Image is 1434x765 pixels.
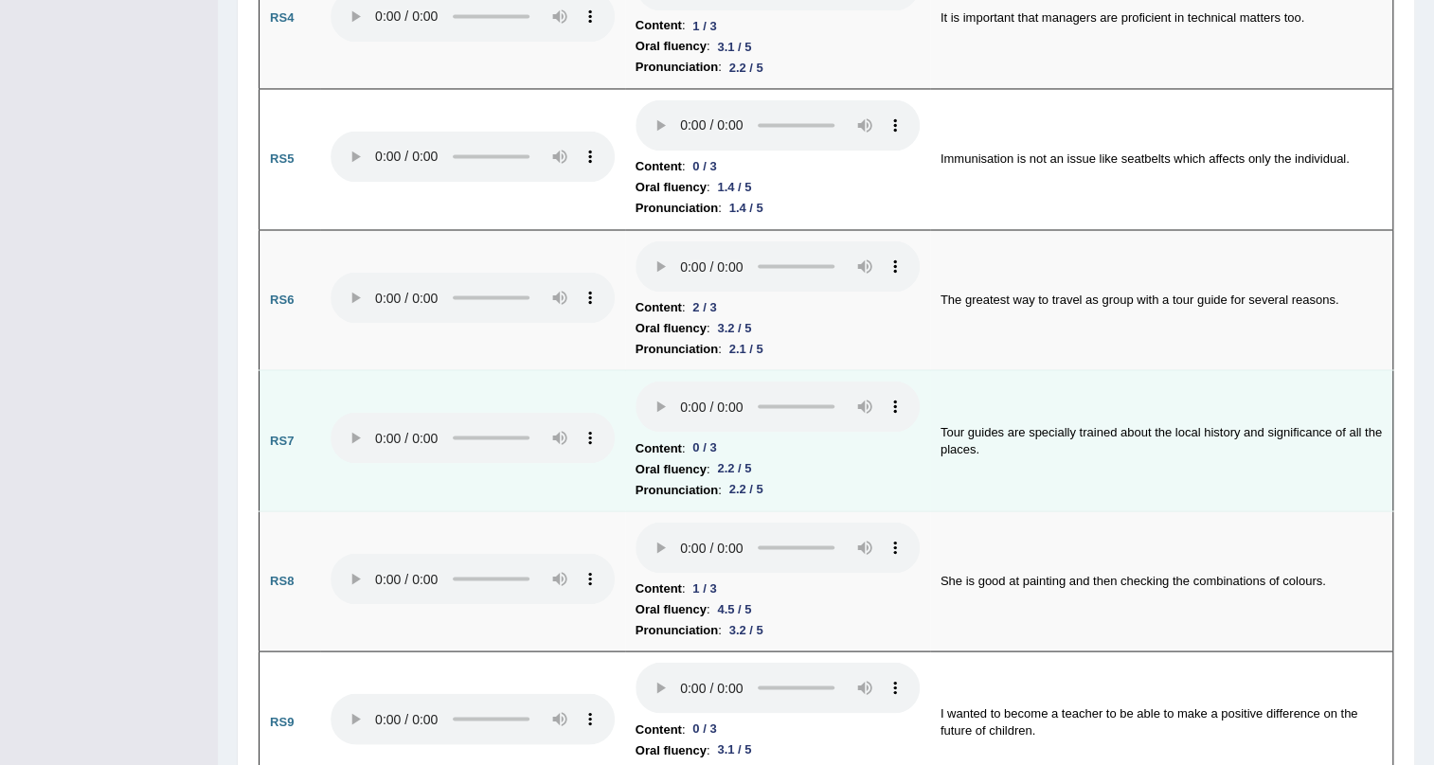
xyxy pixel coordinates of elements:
li: : [636,578,920,598]
li: : [636,15,920,36]
div: 0 / 3 [685,156,724,176]
b: RS4 [270,10,294,25]
b: Pronunciation [636,198,718,219]
b: Oral fluency [636,317,707,338]
b: RS8 [270,573,294,587]
li: : [636,198,920,219]
b: RS9 [270,714,294,728]
div: 3.1 / 5 [709,37,759,57]
b: Content [636,437,682,458]
li: : [636,156,920,177]
div: 2.2 / 5 [722,58,771,78]
div: 3.1 / 5 [709,739,759,759]
b: RS5 [270,151,294,166]
b: Oral fluency [636,458,707,479]
li: : [636,177,920,198]
b: Pronunciation [636,479,718,500]
div: 2.1 / 5 [722,339,771,359]
b: Pronunciation [636,619,718,640]
div: 2 / 3 [685,297,724,317]
li: : [636,479,920,500]
div: 1.4 / 5 [722,198,771,218]
div: 2.2 / 5 [709,458,759,478]
div: 1 / 3 [685,578,724,598]
div: 2.2 / 5 [722,479,771,499]
b: Pronunciation [636,338,718,359]
b: Content [636,296,682,317]
li: : [636,739,920,760]
b: Content [636,156,682,177]
b: Oral fluency [636,598,707,619]
b: Content [636,15,682,36]
b: RS7 [270,433,294,447]
b: Content [636,578,682,598]
div: 0 / 3 [685,437,724,457]
div: 3.2 / 5 [709,318,759,338]
li: : [636,458,920,479]
b: Content [636,719,682,739]
li: : [636,719,920,739]
div: 1.4 / 5 [709,177,759,197]
div: 4.5 / 5 [709,599,759,619]
b: RS6 [270,292,294,306]
b: Pronunciation [636,57,718,78]
li: : [636,437,920,458]
div: 0 / 3 [685,719,724,738]
div: 1 / 3 [685,16,724,36]
td: The greatest way to travel as group with a tour guide for several reasons. [930,229,1393,370]
li: : [636,57,920,78]
b: Oral fluency [636,36,707,57]
li: : [636,36,920,57]
b: Oral fluency [636,739,707,760]
li: : [636,338,920,359]
td: Immunisation is not an issue like seatbelts which affects only the individual. [930,89,1393,230]
b: Oral fluency [636,177,707,198]
td: Tour guides are specially trained about the local history and significance of all the places. [930,370,1393,511]
li: : [636,619,920,640]
li: : [636,296,920,317]
li: : [636,598,920,619]
td: She is good at painting and then checking the combinations of colours. [930,510,1393,651]
div: 3.2 / 5 [722,620,771,640]
li: : [636,317,920,338]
